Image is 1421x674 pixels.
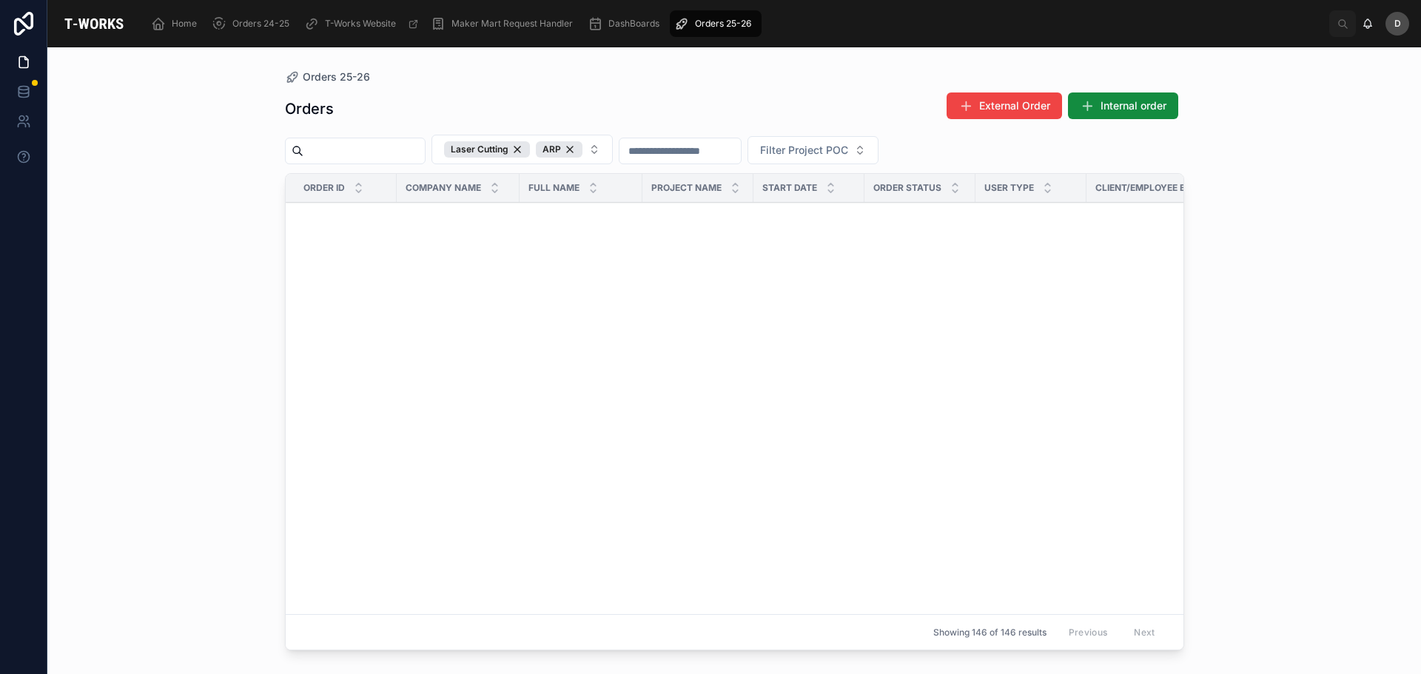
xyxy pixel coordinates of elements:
[147,10,207,37] a: Home
[141,7,1329,40] div: scrollable content
[1095,182,1207,194] span: Client/Employee Email
[583,10,670,37] a: DashBoards
[207,10,300,37] a: Orders 24-25
[608,18,659,30] span: DashBoards
[873,182,941,194] span: Order Status
[651,182,722,194] span: Project Name
[1068,92,1178,119] button: Internal order
[451,18,573,30] span: Maker Mart Request Handler
[536,141,582,158] div: ARP
[1394,18,1401,30] span: D
[670,10,762,37] a: Orders 25-26
[431,135,613,164] button: Select Button
[528,182,580,194] span: Full Name
[426,10,583,37] a: Maker Mart Request Handler
[947,92,1062,119] button: External Order
[172,18,197,30] span: Home
[285,98,334,119] h1: Orders
[695,18,751,30] span: Orders 25-26
[984,182,1034,194] span: User Type
[979,98,1050,113] span: External Order
[303,182,345,194] span: Order ID
[406,182,481,194] span: Company Name
[300,10,426,37] a: T-Works Website
[1101,98,1166,113] span: Internal order
[325,18,396,30] span: T-Works Website
[536,141,582,158] button: Unselect ARP
[444,141,530,158] button: Unselect LASER_CUTTING
[760,143,848,158] span: Filter Project POC
[232,18,289,30] span: Orders 24-25
[762,182,817,194] span: Start Date
[303,70,370,84] span: Orders 25-26
[59,12,129,36] img: App logo
[444,141,530,158] div: Laser Cutting
[933,627,1047,638] span: Showing 146 of 146 results
[285,70,370,84] a: Orders 25-26
[748,136,879,164] button: Select Button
